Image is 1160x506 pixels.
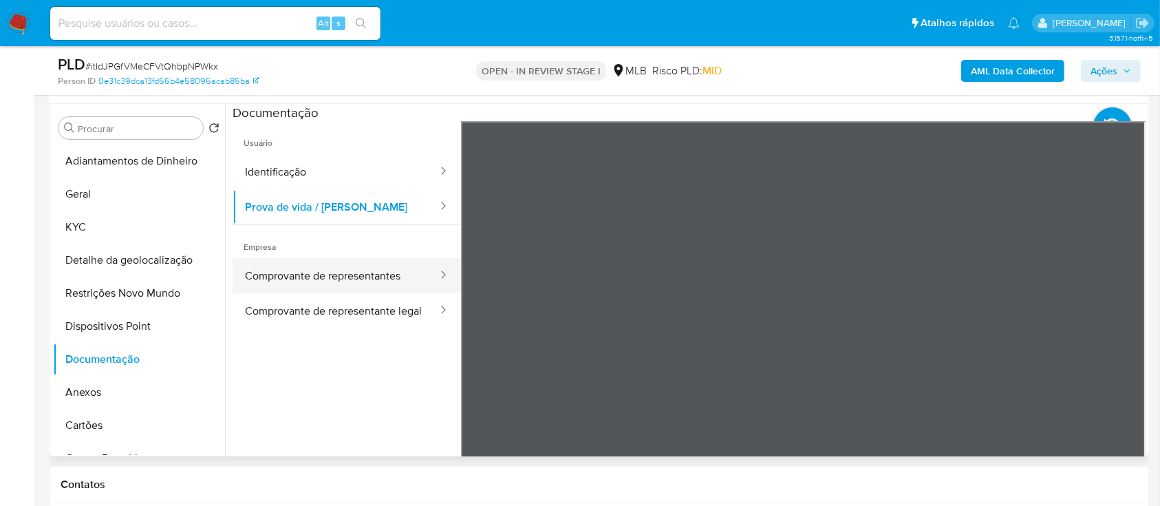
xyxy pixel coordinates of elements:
button: Ações [1081,60,1141,82]
button: Retornar ao pedido padrão [208,123,219,138]
button: Contas Bancárias [53,442,225,475]
button: AML Data Collector [961,60,1064,82]
p: OPEN - IN REVIEW STAGE I [476,61,606,81]
button: Dispositivos Point [53,310,225,343]
button: Adiantamentos de Dinheiro [53,145,225,178]
button: Detalhe da geolocalização [53,244,225,277]
button: KYC [53,211,225,244]
button: search-icon [347,14,375,33]
button: Procurar [64,123,75,134]
span: Ações [1091,60,1117,82]
span: 3.157.1-hotfix-5 [1109,32,1153,43]
span: Alt [318,17,329,30]
span: Risco PLD: [652,63,722,78]
button: Cartões [53,409,225,442]
span: MID [702,63,722,78]
button: Geral [53,178,225,211]
input: Pesquise usuários ou casos... [50,14,380,32]
span: s [336,17,341,30]
button: Anexos [53,376,225,409]
input: Procurar [78,123,197,135]
a: Sair [1135,16,1150,30]
a: 0e31c39dca13fd66b4e58096acab85ba [98,75,259,87]
h1: Contatos [61,478,1138,492]
p: carlos.guerra@mercadopago.com.br [1053,17,1130,30]
button: Restrições Novo Mundo [53,277,225,310]
b: AML Data Collector [971,60,1055,82]
b: PLD [58,53,85,75]
span: Atalhos rápidos [921,16,994,30]
div: MLB [612,63,647,78]
a: Notificações [1008,17,1020,29]
button: Documentação [53,343,225,376]
b: Person ID [58,75,96,87]
span: # itIdJPGfVMeCFVtQhbpNPWkx [85,59,218,73]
